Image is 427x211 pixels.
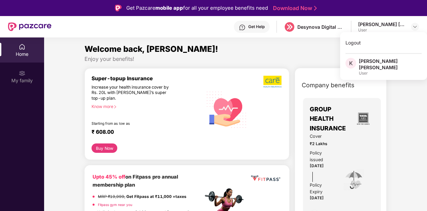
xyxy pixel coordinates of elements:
[126,4,268,12] div: Get Pazcare for all your employee benefits need
[343,169,365,191] img: icon
[310,182,334,195] div: Policy Expiry
[314,5,317,12] img: Stroke
[8,22,51,31] img: New Pazcare Logo
[115,5,122,11] img: Logo
[310,164,324,168] span: [DATE]
[92,104,199,109] div: Know more
[358,27,405,33] div: User
[126,194,186,199] strong: Get Fitpass at ₹11,000 +taxes
[250,173,281,183] img: fppp.png
[310,141,334,147] span: ₹2 Lakhs
[359,71,422,76] div: User
[203,85,251,133] img: svg+xml;base64,PHN2ZyB4bWxucz0iaHR0cDovL3d3dy53My5vcmcvMjAwMC9zdmciIHhtbG5zOnhsaW5rPSJodHRwOi8vd3...
[239,24,246,31] img: svg+xml;base64,PHN2ZyBpZD0iSGVscC0zMngzMiIgeG1sbnM9Imh0dHA6Ly93d3cudzMub3JnLzIwMDAvc3ZnIiB3aWR0aD...
[93,174,178,188] b: on Fitpass pro annual membership plan
[98,203,132,207] a: Fitpass gym near you
[310,150,334,163] div: Policy issued
[113,105,117,109] span: right
[92,129,196,137] div: ₹ 608.00
[349,59,353,67] span: K
[248,24,265,29] div: Get Help
[85,44,218,54] span: Welcome back, [PERSON_NAME]!
[297,24,344,30] div: Desynova Digital private limited
[98,194,125,199] del: MRP ₹19,999,
[92,143,117,153] button: Buy Now
[285,22,294,32] img: logo%20(5).png
[302,81,354,90] span: Company benefits
[310,133,334,140] span: Cover
[92,85,174,101] div: Increase your health insurance cover by Rs. 20L with [PERSON_NAME]’s super top-up plan.
[310,196,324,200] span: [DATE]
[155,5,183,11] strong: mobile app
[92,121,174,126] div: Starting from as low as
[85,56,387,63] div: Enjoy your benefits!
[92,75,203,82] div: Super-topup Insurance
[412,24,418,29] img: svg+xml;base64,PHN2ZyBpZD0iRHJvcGRvd24tMzJ4MzIiIHhtbG5zPSJodHRwOi8vd3d3LnczLm9yZy8yMDAwL3N2ZyIgd2...
[310,105,352,133] span: GROUP HEALTH INSURANCE
[263,75,282,88] img: b5dec4f62d2307b9de63beb79f102df3.png
[358,21,405,27] div: [PERSON_NAME] [PERSON_NAME]
[273,5,315,12] a: Download Now
[93,174,125,180] b: Upto 45% off
[340,36,427,49] div: Logout
[19,43,25,50] img: svg+xml;base64,PHN2ZyBpZD0iSG9tZSIgeG1sbnM9Imh0dHA6Ly93d3cudzMub3JnLzIwMDAvc3ZnIiB3aWR0aD0iMjAiIG...
[359,58,422,71] div: [PERSON_NAME] [PERSON_NAME]
[19,70,25,77] img: svg+xml;base64,PHN2ZyB3aWR0aD0iMjAiIGhlaWdodD0iMjAiIHZpZXdCb3g9IjAgMCAyMCAyMCIgZmlsbD0ibm9uZSIgeG...
[354,110,372,128] img: insurerLogo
